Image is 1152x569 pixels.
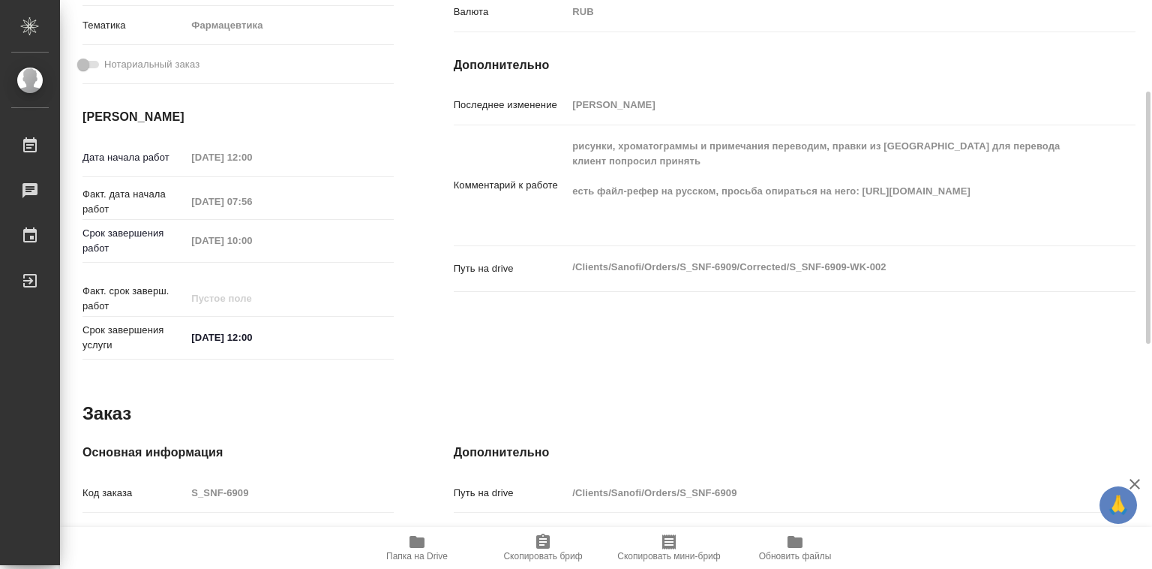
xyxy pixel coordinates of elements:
button: Папка на Drive [354,527,480,569]
button: Обновить файлы [732,527,858,569]
h4: [PERSON_NAME] [82,108,394,126]
button: 🙏 [1099,486,1137,524]
p: Дата начала работ [82,150,186,165]
input: Пустое поле [567,521,1078,543]
p: Валюта [454,5,568,20]
p: Факт. срок заверш. работ [82,284,186,314]
span: Обновить файлы [759,551,832,561]
p: Факт. дата начала работ [82,187,186,217]
input: ✎ Введи что-нибудь [186,327,317,348]
p: Путь на drive [454,261,568,276]
input: Пустое поле [186,482,393,504]
h4: Дополнительно [454,56,1135,74]
span: Нотариальный заказ [104,57,199,72]
p: Последнее изменение [454,98,568,113]
input: Пустое поле [186,230,317,251]
input: Пустое поле [567,94,1078,116]
p: Номер РО [82,525,186,540]
p: Тематика [82,18,186,33]
input: Пустое поле [186,146,317,168]
div: Фармацевтика [186,13,393,38]
h2: Заказ [82,402,131,426]
input: Пустое поле [186,191,317,212]
h4: Дополнительно [454,444,1135,462]
input: Пустое поле [567,482,1078,504]
textarea: /Clients/Sanofi/Orders/S_SNF-6909/Corrected/S_SNF-6909-WK-002 [567,254,1078,280]
span: Скопировать мини-бриф [617,551,720,561]
span: Папка на Drive [386,551,448,561]
p: Срок завершения услуги [82,323,186,353]
span: 🙏 [1105,489,1131,521]
button: Скопировать мини-бриф [606,527,732,569]
p: Путь к заказу [454,525,568,540]
textarea: рисунки, хроматограммы и примечания переводим, правки из [GEOGRAPHIC_DATA] для перевода клиент по... [567,134,1078,234]
input: Пустое поле [186,521,393,543]
p: Код заказа [82,486,186,501]
span: Скопировать бриф [503,551,582,561]
button: Скопировать бриф [480,527,606,569]
h4: Основная информация [82,444,394,462]
input: Пустое поле [186,288,317,309]
p: Комментарий к работе [454,178,568,193]
p: Срок завершения работ [82,226,186,256]
p: Путь на drive [454,486,568,501]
